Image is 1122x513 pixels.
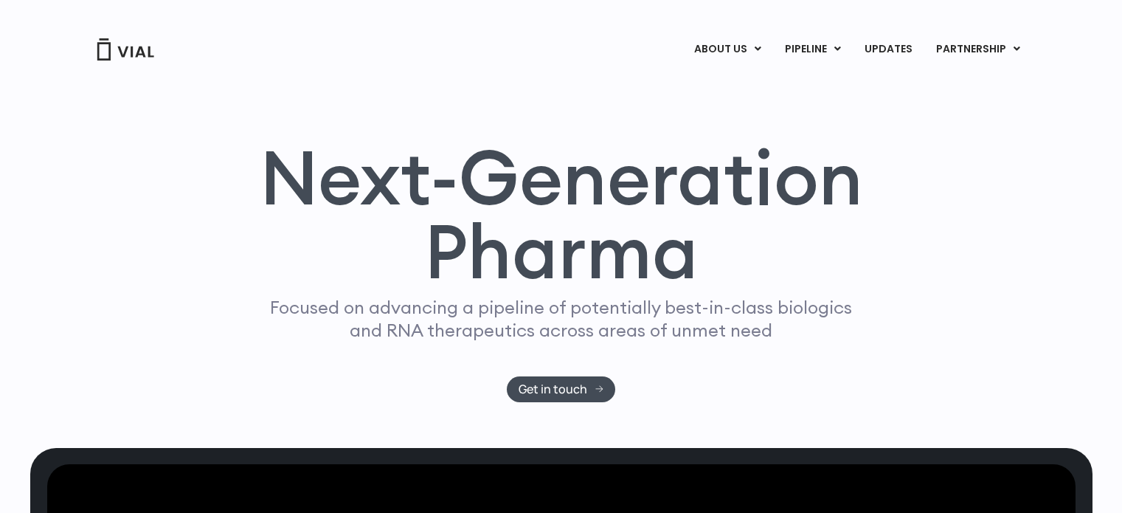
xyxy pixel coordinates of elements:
a: PARTNERSHIPMenu Toggle [924,37,1032,62]
a: ABOUT USMenu Toggle [682,37,772,62]
img: Vial Logo [96,38,155,61]
h1: Next-Generation Pharma [242,140,881,289]
a: Get in touch [507,376,615,402]
a: UPDATES [853,37,924,62]
span: Get in touch [519,384,587,395]
p: Focused on advancing a pipeline of potentially best-in-class biologics and RNA therapeutics acros... [264,296,859,342]
a: PIPELINEMenu Toggle [773,37,852,62]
